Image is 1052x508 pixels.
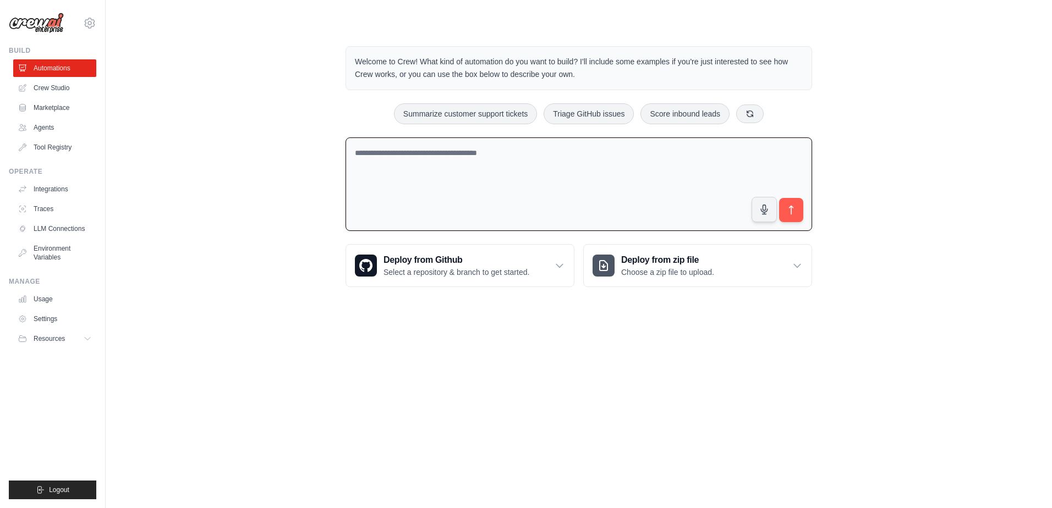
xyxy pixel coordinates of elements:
h3: Create an automation [842,422,1012,437]
a: Automations [13,59,96,77]
button: Close walkthrough [1018,407,1027,416]
button: Summarize customer support tickets [394,103,537,124]
h3: Deploy from zip file [621,253,714,267]
a: Crew Studio [13,79,96,97]
button: Score inbound leads [640,103,730,124]
a: Usage [13,290,96,308]
a: Tool Registry [13,139,96,156]
span: Logout [49,485,69,494]
a: Traces [13,200,96,218]
button: Resources [13,330,96,347]
iframe: Chat Widget [997,455,1052,508]
img: Logo [9,13,64,34]
p: Welcome to Crew! What kind of automation do you want to build? I'll include some examples if you'... [355,56,803,81]
button: Logout [9,481,96,499]
span: Resources [34,334,65,343]
p: Select a repository & branch to get started. [383,267,529,278]
a: Settings [13,310,96,328]
div: Build [9,46,96,55]
div: Operate [9,167,96,176]
p: Describe the automation you want to build, select an example option, or use the microphone to spe... [842,441,1012,477]
h3: Deploy from Github [383,253,529,267]
a: LLM Connections [13,220,96,238]
a: Marketplace [13,99,96,117]
div: Manage [9,277,96,286]
a: Environment Variables [13,240,96,266]
a: Integrations [13,180,96,198]
button: Triage GitHub issues [544,103,634,124]
span: Step 1 [850,410,873,418]
a: Agents [13,119,96,136]
p: Choose a zip file to upload. [621,267,714,278]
